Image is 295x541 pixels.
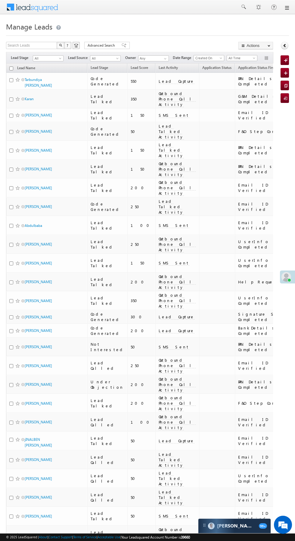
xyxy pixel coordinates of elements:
span: 39660 [181,535,190,539]
div: Lead Talked [91,145,125,156]
a: [PERSON_NAME] [25,476,52,481]
div: Lead Called [91,492,125,503]
button: ? [64,42,71,49]
a: Terms of Service [73,535,97,539]
a: [PERSON_NAME] [25,148,52,153]
a: Created On [194,55,224,61]
span: Lead Capture [159,438,194,444]
span: SMS Sent [159,344,189,350]
div: 50 [131,344,153,350]
span: Lead Capture [159,314,194,320]
div: 200 [131,382,153,387]
a: [PERSON_NAME] [25,298,52,303]
a: [PERSON_NAME] [25,363,52,368]
div: 200 [131,400,153,406]
a: Lead Score [128,64,151,72]
div: Lead Talked [91,511,125,521]
a: [PERSON_NAME] [25,328,52,333]
div: Code Generated [91,126,125,137]
span: Lead Capture [159,79,194,84]
span: SMS Sent [159,113,189,118]
div: Lead Called [91,473,125,484]
div: 150 [131,113,153,118]
a: All Time [227,55,257,61]
a: jINALBEN [PERSON_NAME] [25,437,52,447]
span: Advanced Search [88,43,117,48]
span: Outbound Phone Call Activity [159,161,196,177]
div: 250 [131,363,153,368]
a: [PERSON_NAME] [25,113,52,117]
div: Under Objection [91,379,125,390]
div: Lead Called [91,417,125,428]
input: Type to Search [138,55,169,61]
span: Lead Talked Activity [159,489,184,505]
a: [PERSON_NAME] [25,420,52,424]
a: Abdulbaba [25,223,42,228]
div: 300 [131,314,153,320]
div: Lead Talked [91,110,125,121]
button: Actions [238,42,273,49]
a: [PERSON_NAME] [25,280,52,284]
span: Lead Talked Activity [159,142,184,158]
span: Lead Score [131,65,148,70]
div: 250 [131,242,153,247]
a: All [33,55,64,61]
div: Lead Called [91,360,125,371]
span: All [90,56,119,61]
input: Check all records [9,66,13,70]
div: 550 [131,79,153,84]
div: Lead Talked [91,239,125,250]
span: SMS Sent [159,513,189,519]
a: [PERSON_NAME] [25,204,52,209]
span: Date Range [173,55,194,60]
span: Lead Stage [11,55,33,60]
a: [PERSON_NAME] [25,315,52,319]
div: 350 [131,96,153,102]
a: [PERSON_NAME] [25,514,52,518]
span: Lead Talked Activity [159,123,184,140]
div: 50 [131,129,153,134]
span: Outbound Phone Call Activity [159,274,196,290]
div: 100 [131,419,153,425]
span: Outbound Phone Call Activity [159,236,196,252]
a: Lead Stage [88,64,111,72]
a: Karan [25,97,34,101]
a: Contact Support [48,535,72,539]
span: Application Status [202,65,231,70]
span: Outbound Phone Call Activity [159,91,196,107]
a: Show All Items [161,56,168,62]
div: Lead Called [91,530,125,540]
span: ? [67,43,69,48]
a: About [39,535,48,539]
span: Outbound Phone Call Activity [159,292,196,309]
span: Manage Leads [6,22,52,31]
span: SMS Sent [159,260,189,266]
span: All Time [227,55,256,61]
a: [PERSON_NAME] [25,533,52,537]
a: [PERSON_NAME] [25,261,52,265]
span: Outbound Phone Call Activity [159,357,196,374]
span: Lead Capture [159,328,194,333]
div: carter-dragCarter[PERSON_NAME]99+ [198,518,271,533]
span: Outbound Phone Call Activity [159,414,196,430]
div: Code Generated [91,325,125,336]
div: Lead Talked [91,258,125,268]
a: Lead Name [14,65,38,73]
a: Last Activity [156,64,181,72]
div: Lead Talked [91,398,125,409]
div: Not Interested [91,342,125,352]
div: Lead Talked [91,295,125,306]
div: 150 [131,147,153,153]
span: Outbound Phone Call Activity [159,395,196,411]
span: Lead Talked Activity [159,199,184,215]
a: [PERSON_NAME] [25,401,52,406]
div: 150 [131,166,153,172]
a: Tarbundiya [PERSON_NAME] [25,77,52,88]
div: 100 [131,223,153,228]
a: [PERSON_NAME] [25,242,52,246]
span: Lead Talked Activity [159,452,184,468]
div: 200 [131,185,153,190]
div: 100 [131,532,153,538]
div: Lead Called [91,454,125,465]
span: Lead Stage [91,65,108,70]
